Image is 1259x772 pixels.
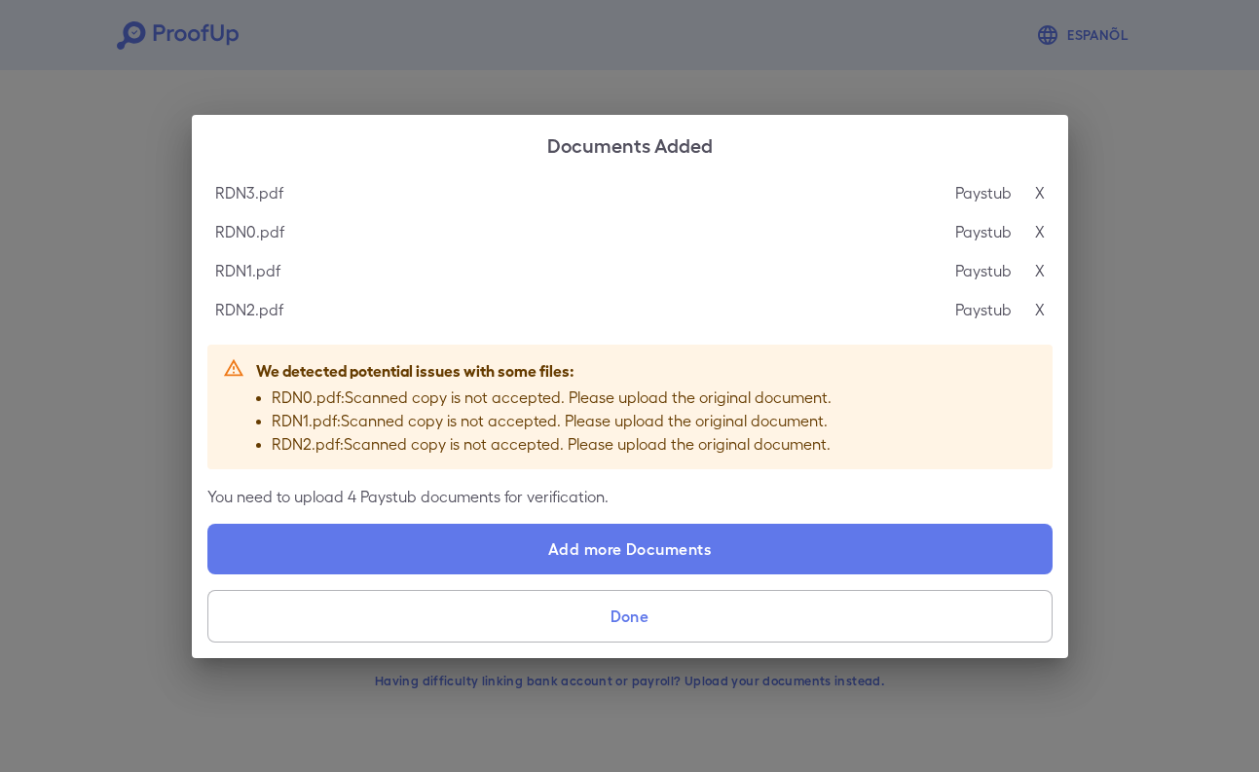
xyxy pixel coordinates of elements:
[272,409,832,432] p: RDN1.pdf : Scanned copy is not accepted. Please upload the original document.
[955,298,1012,321] p: Paystub
[207,485,1053,508] p: You need to upload 4 Paystub documents for verification.
[955,181,1012,204] p: Paystub
[215,220,284,243] p: RDN0.pdf
[207,524,1053,574] label: Add more Documents
[272,432,832,456] p: RDN2.pdf : Scanned copy is not accepted. Please upload the original document.
[215,259,280,282] p: RDN1.pdf
[1035,181,1045,204] p: X
[955,220,1012,243] p: Paystub
[256,358,832,382] p: We detected potential issues with some files:
[1035,298,1045,321] p: X
[215,181,283,204] p: RDN3.pdf
[955,259,1012,282] p: Paystub
[1035,220,1045,243] p: X
[207,590,1053,643] button: Done
[272,386,832,409] p: RDN0.pdf : Scanned copy is not accepted. Please upload the original document.
[1035,259,1045,282] p: X
[192,115,1068,173] h2: Documents Added
[215,298,283,321] p: RDN2.pdf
